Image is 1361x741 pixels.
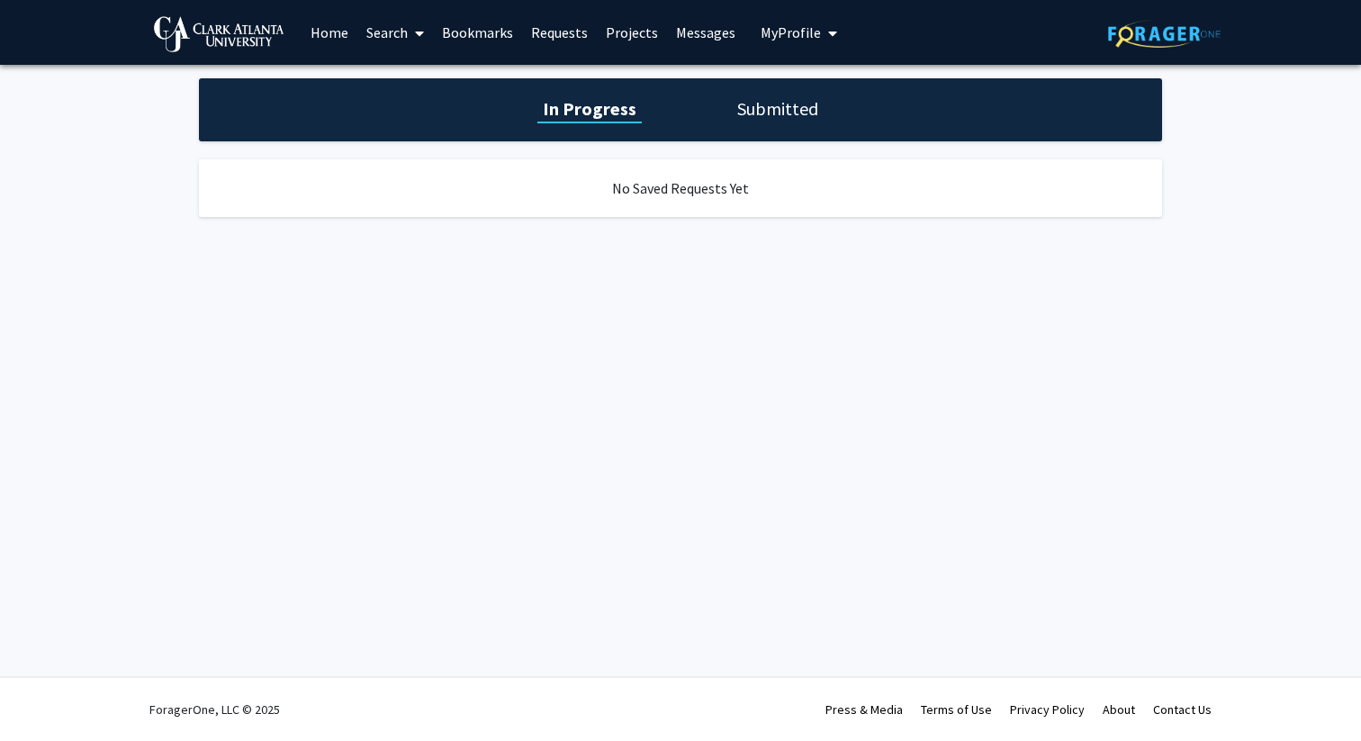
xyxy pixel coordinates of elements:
[1010,701,1085,718] a: Privacy Policy
[433,1,522,64] a: Bookmarks
[597,1,667,64] a: Projects
[522,1,597,64] a: Requests
[761,23,821,41] span: My Profile
[154,16,284,52] img: Clark Atlanta University Logo
[667,1,744,64] a: Messages
[149,678,280,741] div: ForagerOne, LLC © 2025
[1108,20,1221,48] img: ForagerOne Logo
[825,701,903,718] a: Press & Media
[1153,701,1212,718] a: Contact Us
[14,660,77,727] iframe: Chat
[1103,701,1135,718] a: About
[357,1,433,64] a: Search
[537,96,642,122] h1: In Progress
[921,701,992,718] a: Terms of Use
[732,96,824,122] h1: Submitted
[302,1,357,64] a: Home
[199,159,1162,217] div: No Saved Requests Yet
